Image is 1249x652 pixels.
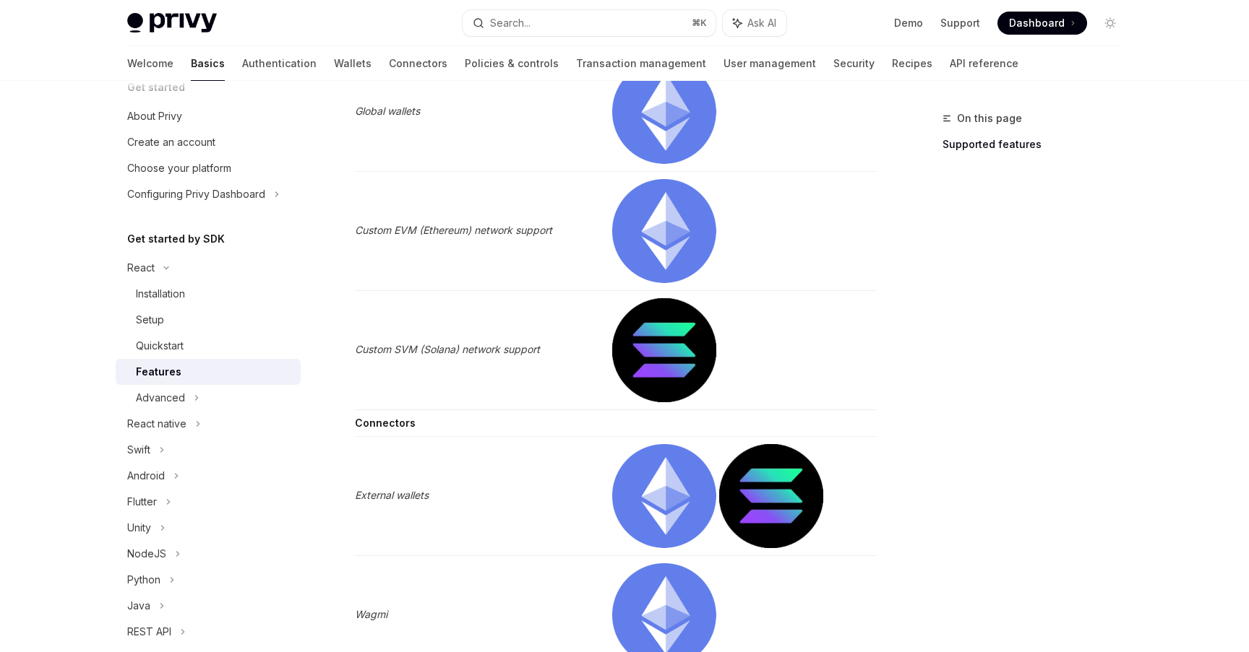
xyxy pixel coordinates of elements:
[127,467,165,484] div: Android
[943,133,1133,156] a: Supported features
[127,13,217,33] img: light logo
[950,46,1018,81] a: API reference
[116,155,301,181] a: Choose your platform
[724,46,816,81] a: User management
[1099,12,1122,35] button: Toggle dark mode
[612,444,716,548] img: ethereum.png
[894,16,923,30] a: Demo
[355,417,416,429] strong: Connectors
[116,129,301,155] a: Create an account
[747,16,776,30] span: Ask AI
[136,363,181,381] div: Features
[576,46,706,81] a: Transaction management
[833,46,875,81] a: Security
[355,489,429,501] em: External wallets
[127,230,225,248] h5: Get started by SDK
[127,623,171,640] div: REST API
[490,14,531,32] div: Search...
[127,519,151,536] div: Unity
[116,281,301,307] a: Installation
[612,60,716,164] img: ethereum.png
[355,224,552,236] em: Custom EVM (Ethereum) network support
[940,16,980,30] a: Support
[127,259,155,277] div: React
[1009,16,1065,30] span: Dashboard
[355,608,387,620] em: Wagmi
[612,179,716,283] img: ethereum.png
[957,110,1022,127] span: On this page
[127,493,157,510] div: Flutter
[127,108,182,125] div: About Privy
[127,160,231,177] div: Choose your platform
[355,105,420,117] em: Global wallets
[127,186,265,203] div: Configuring Privy Dashboard
[116,333,301,359] a: Quickstart
[463,10,716,36] button: Search...⌘K
[242,46,317,81] a: Authentication
[136,337,184,355] div: Quickstart
[719,444,823,548] img: solana.png
[389,46,447,81] a: Connectors
[136,285,185,303] div: Installation
[997,12,1087,35] a: Dashboard
[355,343,540,355] em: Custom SVM (Solana) network support
[191,46,225,81] a: Basics
[116,103,301,129] a: About Privy
[127,134,215,151] div: Create an account
[127,441,150,458] div: Swift
[465,46,559,81] a: Policies & controls
[136,389,185,407] div: Advanced
[116,359,301,385] a: Features
[127,545,166,562] div: NodeJS
[127,46,173,81] a: Welcome
[127,571,160,588] div: Python
[334,46,372,81] a: Wallets
[127,415,186,433] div: React native
[116,307,301,333] a: Setup
[612,298,716,402] img: solana.png
[136,311,164,329] div: Setup
[723,10,786,36] button: Ask AI
[692,17,707,29] span: ⌘ K
[892,46,932,81] a: Recipes
[127,597,150,614] div: Java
